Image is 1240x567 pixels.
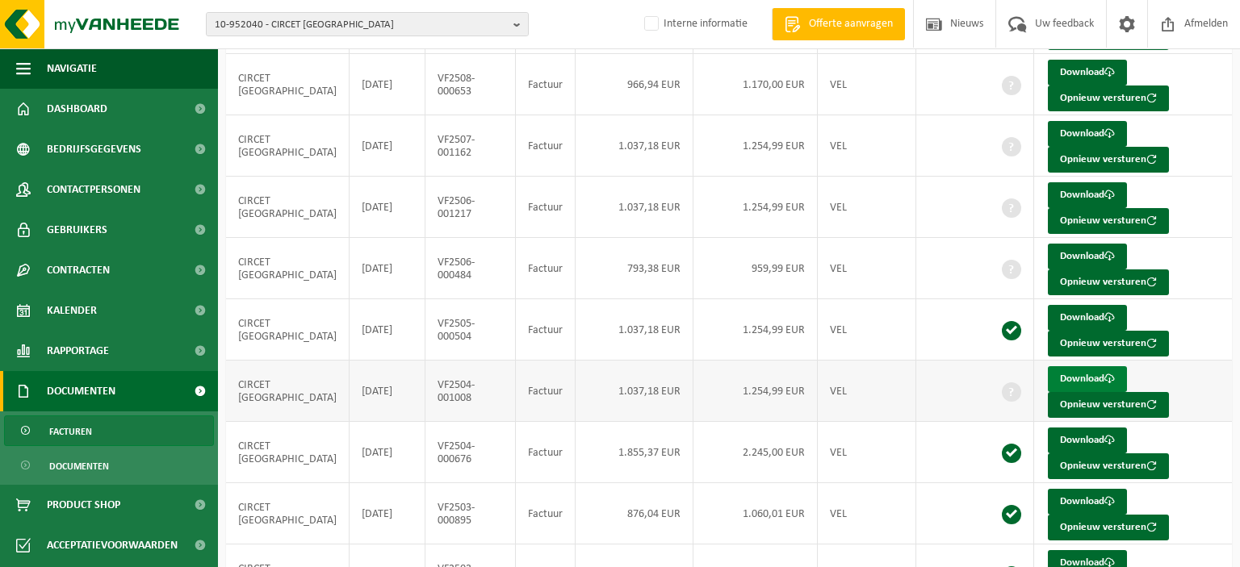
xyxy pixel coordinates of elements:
[818,115,916,177] td: VEL
[1048,331,1169,356] button: Opnieuw versturen
[693,177,818,238] td: 1.254,99 EUR
[47,169,140,210] span: Contactpersonen
[350,361,425,422] td: [DATE]
[47,485,120,525] span: Product Shop
[1048,489,1127,515] a: Download
[350,115,425,177] td: [DATE]
[516,361,576,422] td: Factuur
[47,250,110,290] span: Contracten
[425,422,516,483] td: VF2504-000676
[350,422,425,483] td: [DATE]
[1048,392,1169,418] button: Opnieuw versturen
[4,450,214,481] a: Documenten
[818,483,916,544] td: VEL
[1048,244,1127,269] a: Download
[1048,269,1169,295] button: Opnieuw versturen
[350,238,425,299] td: [DATE]
[1048,305,1127,331] a: Download
[1048,515,1169,540] button: Opnieuw versturen
[576,115,693,177] td: 1.037,18 EUR
[215,13,507,37] span: 10-952040 - CIRCET [GEOGRAPHIC_DATA]
[226,422,350,483] td: CIRCET [GEOGRAPHIC_DATA]
[772,8,905,40] a: Offerte aanvragen
[425,54,516,115] td: VF2508-000653
[226,177,350,238] td: CIRCET [GEOGRAPHIC_DATA]
[1048,366,1127,392] a: Download
[47,89,107,129] span: Dashboard
[516,177,576,238] td: Factuur
[1048,182,1127,208] a: Download
[693,115,818,177] td: 1.254,99 EUR
[1048,453,1169,479] button: Opnieuw versturen
[576,361,693,422] td: 1.037,18 EUR
[516,422,576,483] td: Factuur
[49,451,109,482] span: Documenten
[206,12,529,36] button: 10-952040 - CIRCET [GEOGRAPHIC_DATA]
[47,129,141,169] span: Bedrijfsgegevens
[818,422,916,483] td: VEL
[1048,85,1169,111] button: Opnieuw versturen
[47,210,107,250] span: Gebruikers
[693,299,818,361] td: 1.254,99 EUR
[1048,121,1127,147] a: Download
[350,177,425,238] td: [DATE]
[516,115,576,177] td: Factuur
[818,299,916,361] td: VEL
[4,415,214,446] a: Facturen
[516,238,576,299] td: Factuur
[516,483,576,544] td: Factuur
[226,483,350,544] td: CIRCET [GEOGRAPHIC_DATA]
[818,177,916,238] td: VEL
[226,299,350,361] td: CIRCET [GEOGRAPHIC_DATA]
[576,177,693,238] td: 1.037,18 EUR
[226,54,350,115] td: CIRCET [GEOGRAPHIC_DATA]
[693,238,818,299] td: 959,99 EUR
[47,525,178,565] span: Acceptatievoorwaarden
[226,361,350,422] td: CIRCET [GEOGRAPHIC_DATA]
[47,371,115,411] span: Documenten
[1048,208,1169,234] button: Opnieuw versturen
[47,331,109,371] span: Rapportage
[425,238,516,299] td: VF2506-000484
[226,238,350,299] td: CIRCET [GEOGRAPHIC_DATA]
[425,483,516,544] td: VF2503-000895
[818,54,916,115] td: VEL
[1048,427,1127,453] a: Download
[805,16,897,32] span: Offerte aanvragen
[47,290,97,331] span: Kalender
[1048,147,1169,173] button: Opnieuw versturen
[350,54,425,115] td: [DATE]
[693,483,818,544] td: 1.060,01 EUR
[818,238,916,299] td: VEL
[693,422,818,483] td: 2.245,00 EUR
[1048,60,1127,85] a: Download
[47,48,97,89] span: Navigatie
[350,483,425,544] td: [DATE]
[49,416,92,447] span: Facturen
[576,54,693,115] td: 966,94 EUR
[425,115,516,177] td: VF2507-001162
[516,54,576,115] td: Factuur
[425,299,516,361] td: VF2505-000504
[516,299,576,361] td: Factuur
[576,483,693,544] td: 876,04 EUR
[425,361,516,422] td: VF2504-001008
[818,361,916,422] td: VEL
[641,12,748,36] label: Interne informatie
[693,54,818,115] td: 1.170,00 EUR
[425,177,516,238] td: VF2506-001217
[693,361,818,422] td: 1.254,99 EUR
[226,115,350,177] td: CIRCET [GEOGRAPHIC_DATA]
[350,299,425,361] td: [DATE]
[576,238,693,299] td: 793,38 EUR
[576,299,693,361] td: 1.037,18 EUR
[576,422,693,483] td: 1.855,37 EUR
